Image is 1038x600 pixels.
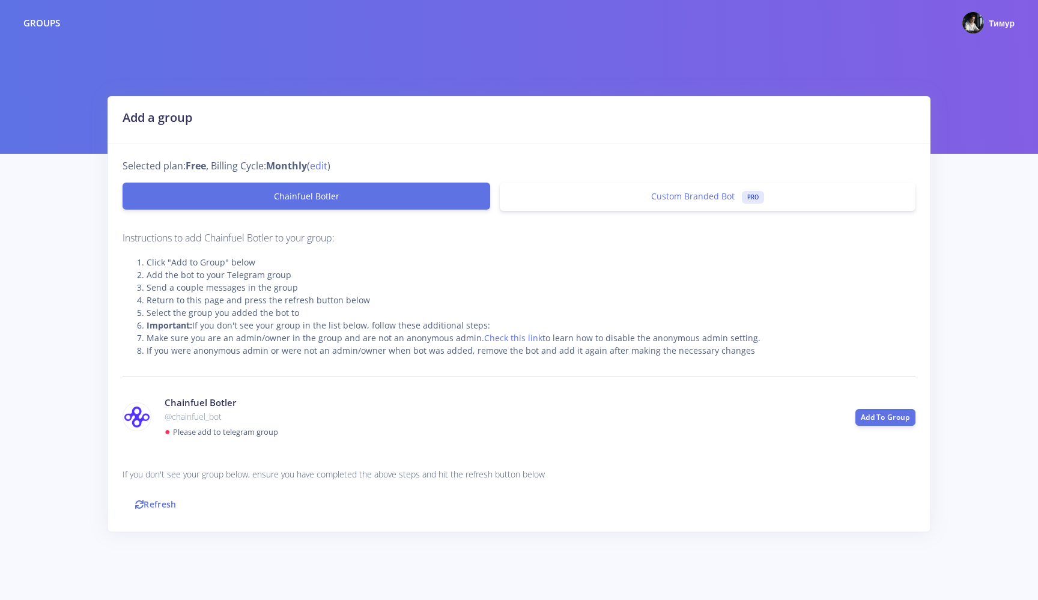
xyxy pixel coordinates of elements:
span: PRO [742,191,764,204]
li: Add the bot to your Telegram group [147,268,915,281]
span: ● [165,425,171,438]
li: Make sure you are an admin/owner in the group and are not an anonymous admin. to learn how to dis... [147,332,915,344]
li: Click "Add to Group" below [147,256,915,268]
li: If you were anonymous admin or were not an admin/owner when bot was added, remove the bot and add... [147,344,915,357]
h4: Chainfuel Botler [165,396,837,410]
small: Please add to telegram group [173,426,278,437]
strong: Important: [147,320,192,331]
a: Add To Group [855,409,915,426]
p: Instructions to add Chainfuel Botler to your group: [123,230,915,246]
p: @chainfuel_bot [165,410,837,424]
li: Select the group you added the bot to [147,306,915,319]
a: @Ganiullin Photo Тимур [953,10,1015,36]
li: If you don't see your group in the list below, follow these additional steps: [147,319,915,332]
a: Refresh [123,491,189,517]
p: If you don't see your group below, ensure you have completed the above steps and hit the refresh ... [123,467,915,482]
div: Selected plan: , Billing Cycle: ( ) [114,159,906,173]
div: Groups [23,16,60,30]
span: Custom Branded Bot [651,190,735,202]
span: Тимур [989,17,1015,29]
strong: Monthly [266,159,307,173]
h2: Add a group [123,109,915,127]
li: Send a couple messages in the group [147,281,915,294]
img: @Ganiullin Photo [962,12,984,34]
li: Return to this page and press the refresh button below [147,294,915,306]
strong: Free [186,159,206,173]
a: Chainfuel Botler [123,183,490,210]
a: Check this link [484,332,542,344]
a: edit [310,159,327,173]
img: chainfuel_bot [123,405,151,428]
